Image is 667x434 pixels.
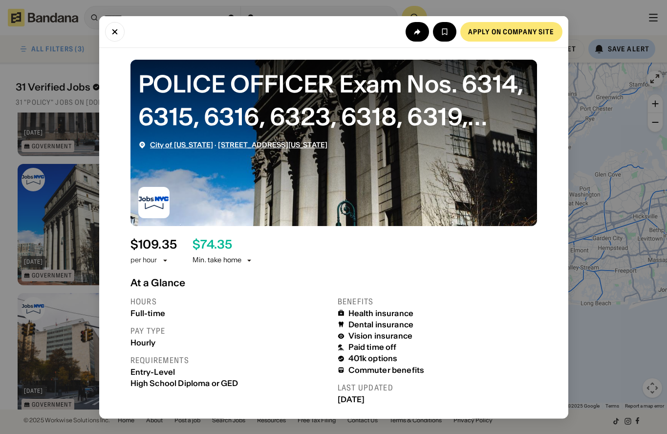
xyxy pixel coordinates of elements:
div: $ 109.35 [130,237,177,251]
div: POLICE OFFICER Exam Nos. 6314, 6315, 6316, 6323, 6318, 6319, 6320, 6321, and 6322 [138,67,529,133]
span: [STREET_ADDRESS][US_STATE] [218,140,327,149]
div: Requirements [130,355,330,365]
div: Last updated [338,382,537,392]
div: Hours [130,296,330,306]
div: Pay type [130,325,330,336]
div: $ 74.35 [193,237,232,251]
div: High School Diploma or GED [130,378,330,388]
button: Close [105,22,125,41]
div: 401k options [348,354,398,363]
div: Dental insurance [348,320,414,329]
div: Hourly [130,338,330,347]
div: [DATE] [338,394,537,404]
div: Paid time off [348,343,397,352]
div: Vision insurance [348,331,413,341]
span: City of [US_STATE] [150,140,214,149]
div: Min. take home [193,255,253,265]
div: Benefits [338,296,537,306]
div: Apply on company site [468,28,555,35]
img: City of New York logo [138,186,170,218]
div: Entry-Level [130,367,330,376]
div: Full-time [130,308,330,318]
div: Commuter benefits [348,365,425,374]
div: per hour [130,255,157,265]
div: Health insurance [348,308,414,318]
div: · [150,140,328,149]
div: At a Glance [130,276,537,288]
